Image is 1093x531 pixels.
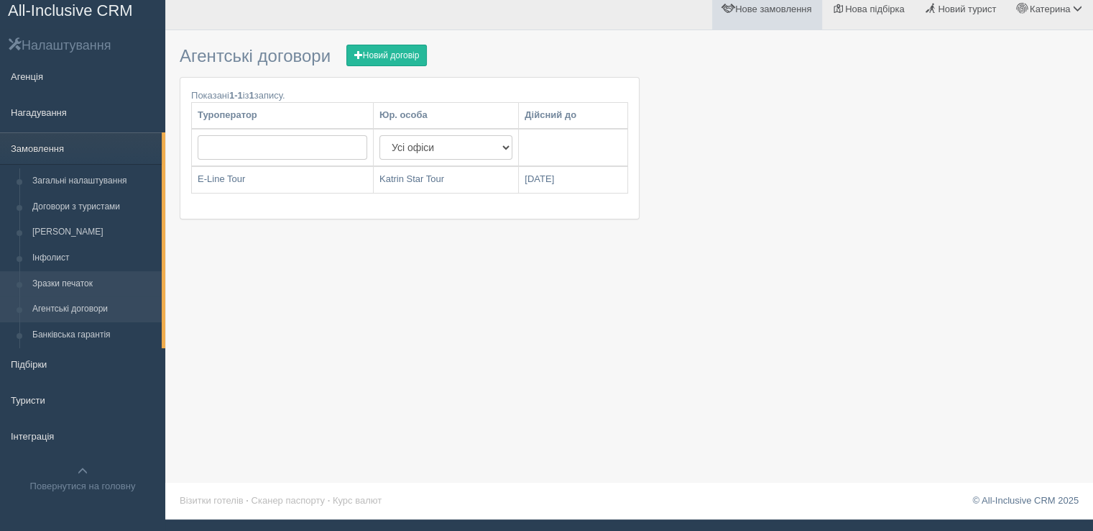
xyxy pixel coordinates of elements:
[1030,4,1070,14] span: Катерина
[192,167,373,193] a: E-Line Tour
[252,495,325,506] a: Сканер паспорту
[374,167,518,193] a: Katrin Star Tour
[26,296,162,322] a: Агентські договори
[519,167,627,193] a: [DATE]
[333,495,382,506] a: Курс валют
[328,495,331,506] span: ·
[26,168,162,194] a: Загальні налаштування
[229,90,243,101] b: 1-1
[26,219,162,245] a: [PERSON_NAME]
[180,46,331,65] span: Агентські договори
[180,495,244,506] a: Візитки готелів
[373,103,518,129] th: Юр. особа
[26,194,162,220] a: Договори з туристами
[519,103,628,129] th: Дійсний до
[26,271,162,297] a: Зразки печаток
[845,4,905,14] span: Нова підбірка
[246,495,249,506] span: ·
[972,495,1079,506] a: © All-Inclusive CRM 2025
[249,90,254,101] b: 1
[26,322,162,348] a: Банківська гарантія
[26,245,162,271] a: Інфолист
[192,103,374,129] th: Туроператор
[346,45,428,66] a: Новий договір
[735,4,811,14] span: Нове замовлення
[191,88,628,102] div: Показані із запису.
[938,4,996,14] span: Новий турист
[8,1,133,19] span: All-Inclusive CRM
